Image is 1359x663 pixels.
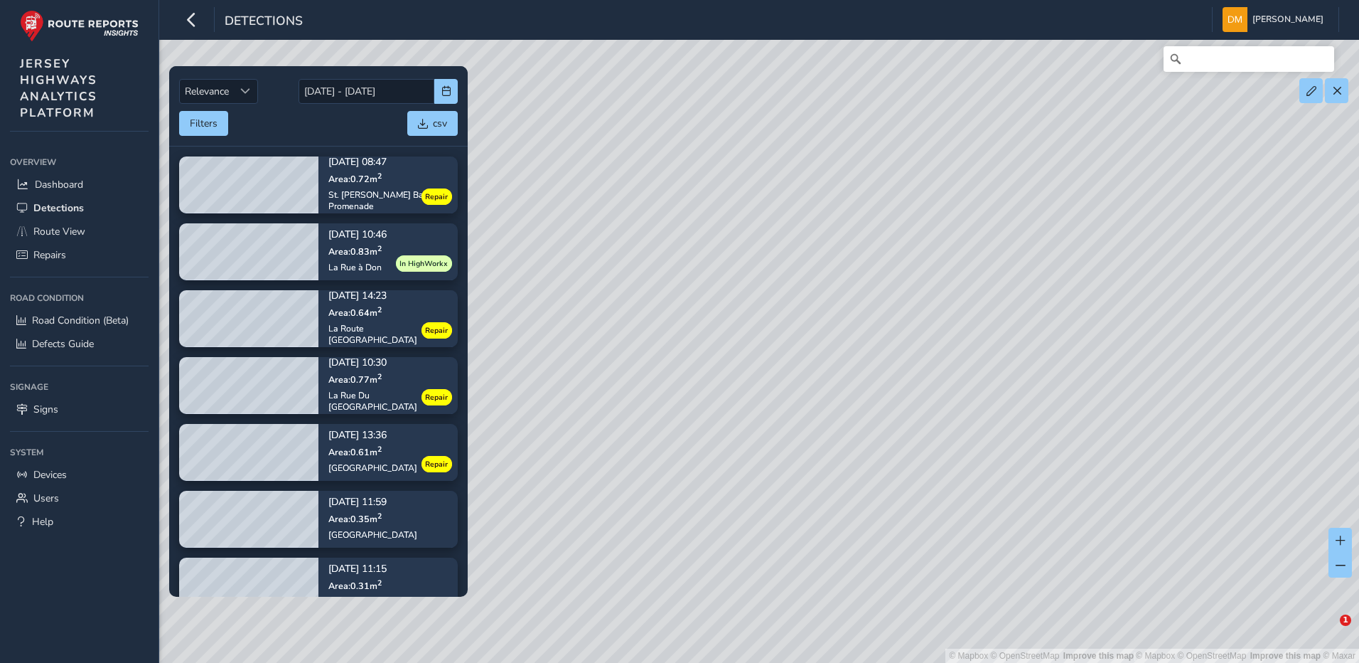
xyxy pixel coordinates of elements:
[10,332,149,356] a: Defects Guide
[425,325,448,336] span: Repair
[10,398,149,421] a: Signs
[328,189,448,212] div: St. [PERSON_NAME] Bay Promenade
[234,80,257,103] div: Sort by Date
[328,359,448,368] p: [DATE] 10:30
[433,117,447,130] span: csv
[425,191,448,203] span: Repair
[377,171,382,181] sup: 2
[328,446,382,458] span: Area: 0.61 m
[10,376,149,398] div: Signage
[328,431,417,441] p: [DATE] 13:36
[10,463,149,487] a: Devices
[10,220,149,243] a: Route View
[328,529,417,541] div: [GEOGRAPHIC_DATA]
[33,201,84,215] span: Detections
[328,307,382,319] span: Area: 0.64 m
[328,262,387,273] div: La Rue à Don
[377,578,382,588] sup: 2
[225,12,303,32] span: Detections
[1223,7,1328,32] button: [PERSON_NAME]
[328,596,387,608] div: Le Câtillon
[377,511,382,521] sup: 2
[407,111,458,136] button: csv
[10,243,149,267] a: Repairs
[10,196,149,220] a: Detections
[328,498,417,508] p: [DATE] 11:59
[33,468,67,482] span: Devices
[377,304,382,315] sup: 2
[33,225,85,238] span: Route View
[328,292,448,302] p: [DATE] 14:23
[328,323,448,346] div: La Route [GEOGRAPHIC_DATA]
[10,442,149,463] div: System
[33,403,58,416] span: Signs
[328,373,382,386] span: Area: 0.77 m
[377,243,382,254] sup: 2
[328,580,382,592] span: Area: 0.31 m
[33,248,66,262] span: Repairs
[1223,7,1247,32] img: diamond-layout
[32,337,94,351] span: Defects Guide
[328,462,417,474] div: [GEOGRAPHIC_DATA]
[377,371,382,382] sup: 2
[10,287,149,309] div: Road Condition
[1252,7,1323,32] span: [PERSON_NAME]
[328,173,382,185] span: Area: 0.72 m
[32,515,53,529] span: Help
[10,173,149,196] a: Dashboard
[1340,615,1351,626] span: 1
[10,510,149,534] a: Help
[10,487,149,510] a: Users
[10,152,149,173] div: Overview
[377,444,382,455] sup: 2
[328,245,382,258] span: Area: 0.83 m
[425,459,448,470] span: Repair
[399,258,448,270] span: In HighWorkx
[180,80,234,103] span: Relevance
[328,513,382,525] span: Area: 0.35 m
[328,158,448,168] p: [DATE] 08:47
[179,111,228,136] button: Filters
[1164,46,1334,72] input: Search
[35,178,83,191] span: Dashboard
[33,492,59,505] span: Users
[328,230,387,240] p: [DATE] 10:46
[425,392,448,403] span: Repair
[328,565,387,575] p: [DATE] 11:15
[1311,615,1345,649] iframe: Intercom live chat
[20,10,139,42] img: rr logo
[10,309,149,332] a: Road Condition (Beta)
[32,314,129,327] span: Road Condition (Beta)
[20,55,97,121] span: JERSEY HIGHWAYS ANALYTICS PLATFORM
[328,390,448,413] div: La Rue Du [GEOGRAPHIC_DATA]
